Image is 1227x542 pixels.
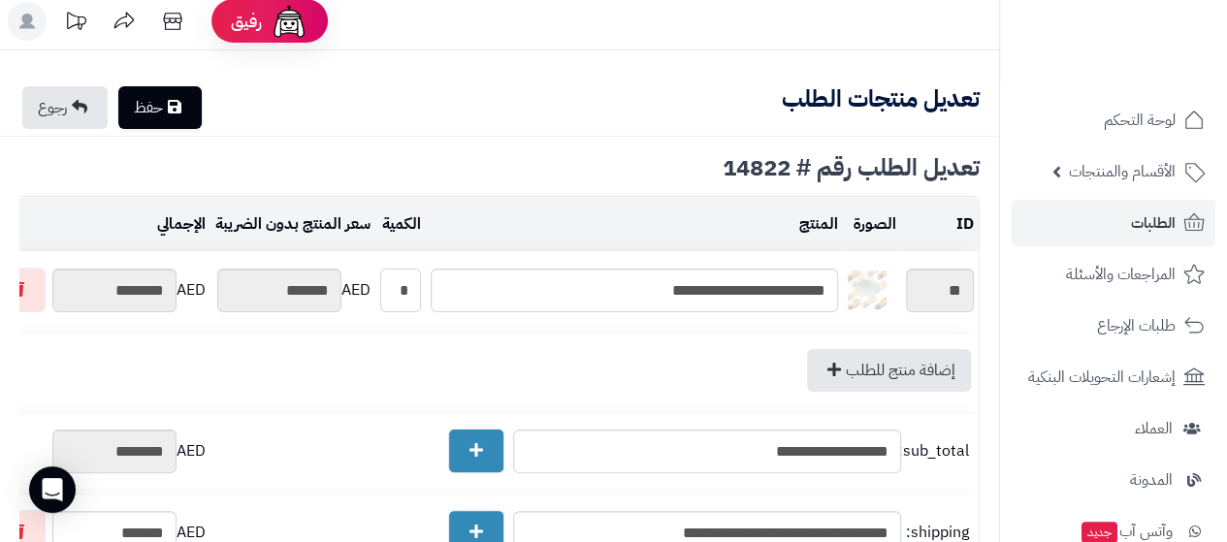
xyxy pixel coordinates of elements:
[1012,303,1215,349] a: طلبات الإرجاع
[29,466,76,513] div: Open Intercom Messenger
[1069,158,1176,185] span: الأقسام والمنتجات
[1012,354,1215,400] a: إشعارات التحويلات البنكية
[1130,466,1173,494] span: المدونة
[901,198,979,251] td: ID
[1012,405,1215,452] a: العملاء
[426,198,843,251] td: المنتج
[210,198,375,251] td: سعر المنتج بدون الضريبة
[1066,261,1176,288] span: المراجعات والأسئلة
[231,10,262,33] span: رفيق
[1012,97,1215,143] a: لوحة التحكم
[215,269,371,312] div: AED
[782,81,980,116] b: تعديل منتجات الطلب
[22,86,108,129] a: رجوع
[848,271,887,309] img: 2%20(14)-40x40.jpg
[807,349,971,392] a: إضافة منتج للطلب
[1028,364,1176,391] span: إشعارات التحويلات البنكية
[375,198,426,251] td: الكمية
[1135,415,1173,442] span: العملاء
[118,86,202,129] a: حفظ
[1131,209,1176,237] span: الطلبات
[843,198,901,251] td: الصورة
[1104,107,1176,134] span: لوحة التحكم
[1095,28,1209,69] img: logo-2.png
[1012,251,1215,298] a: المراجعات والأسئلة
[270,2,308,41] img: ai-face.png
[1012,200,1215,246] a: الطلبات
[1012,457,1215,503] a: المدونة
[906,440,969,462] span: sub_total:
[51,2,100,46] a: تحديثات المنصة
[1097,312,1176,339] span: طلبات الإرجاع
[19,156,980,179] div: تعديل الطلب رقم # 14822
